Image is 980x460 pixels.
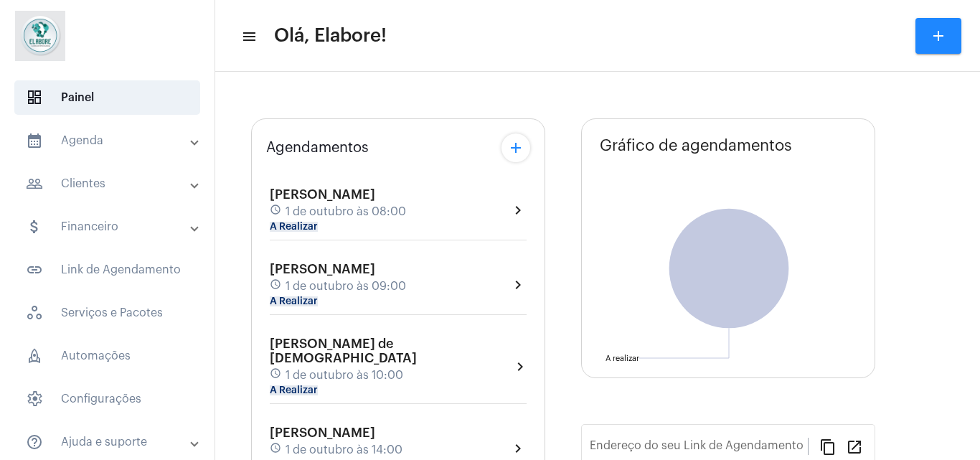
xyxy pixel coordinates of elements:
span: Painel [14,80,200,115]
span: [PERSON_NAME] [270,188,375,201]
span: [PERSON_NAME] [270,263,375,276]
span: sidenav icon [26,347,43,365]
span: sidenav icon [26,89,43,106]
mat-icon: add [507,139,524,156]
mat-icon: sidenav icon [26,218,43,235]
span: [PERSON_NAME] [270,426,375,439]
mat-icon: sidenav icon [26,433,43,451]
span: Agendamentos [266,140,369,156]
mat-panel-title: Clientes [26,175,192,192]
mat-chip: A Realizar [270,385,318,395]
img: 4c6856f8-84c7-1050-da6c-cc5081a5dbaf.jpg [11,7,69,65]
mat-expansion-panel-header: sidenav iconClientes [9,166,215,201]
span: Serviços e Pacotes [14,296,200,330]
mat-chip: A Realizar [270,222,318,232]
span: 1 de outubro às 08:00 [286,205,406,218]
span: 1 de outubro às 14:00 [286,443,402,456]
mat-icon: schedule [270,367,283,383]
mat-icon: sidenav icon [26,261,43,278]
span: Configurações [14,382,200,416]
span: 1 de outubro às 09:00 [286,280,406,293]
mat-icon: add [930,27,947,44]
mat-icon: chevron_right [509,440,527,457]
mat-expansion-panel-header: sidenav iconAgenda [9,123,215,158]
mat-expansion-panel-header: sidenav iconAjuda e suporte [9,425,215,459]
mat-icon: sidenav icon [241,28,255,45]
mat-icon: sidenav icon [26,175,43,192]
mat-panel-title: Agenda [26,132,192,149]
span: Olá, Elabore! [274,24,387,47]
span: [PERSON_NAME] de [DEMOGRAPHIC_DATA] [270,337,417,365]
span: Link de Agendamento [14,253,200,287]
span: Gráfico de agendamentos [600,137,792,154]
text: A realizar [606,355,639,362]
span: sidenav icon [26,304,43,321]
span: 1 de outubro às 10:00 [286,369,403,382]
mat-panel-title: Financeiro [26,218,192,235]
span: Automações [14,339,200,373]
mat-icon: schedule [270,442,283,458]
input: Link [590,442,808,455]
mat-icon: chevron_right [512,358,527,375]
mat-panel-title: Ajuda e suporte [26,433,192,451]
mat-icon: schedule [270,204,283,220]
mat-icon: schedule [270,278,283,294]
mat-icon: chevron_right [509,202,527,219]
mat-chip: A Realizar [270,296,318,306]
mat-icon: sidenav icon [26,132,43,149]
mat-icon: open_in_new [846,438,863,455]
mat-icon: chevron_right [509,276,527,294]
mat-icon: content_copy [819,438,837,455]
span: sidenav icon [26,390,43,408]
mat-expansion-panel-header: sidenav iconFinanceiro [9,210,215,244]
